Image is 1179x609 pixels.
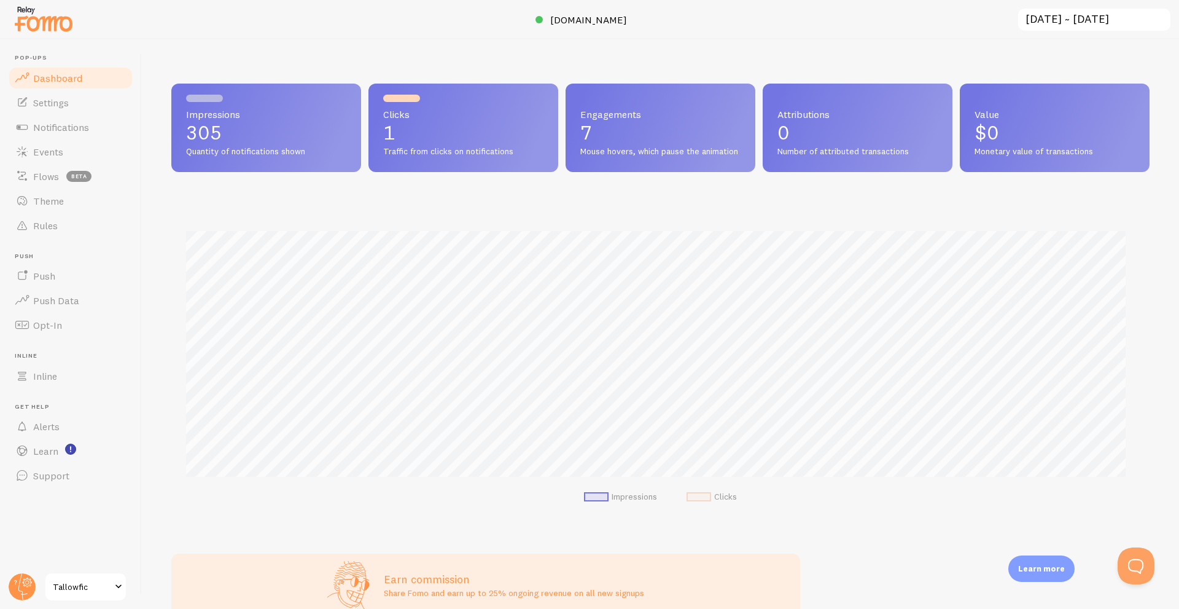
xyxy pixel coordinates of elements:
a: Push [7,264,134,288]
a: Opt-In [7,313,134,337]
span: Inline [15,352,134,360]
span: Attributions [777,109,938,119]
span: Value [975,109,1135,119]
span: Get Help [15,403,134,411]
a: Support [7,463,134,488]
span: Theme [33,195,64,207]
span: Mouse hovers, which pause the animation [580,146,741,157]
span: Inline [33,370,57,382]
a: Flows beta [7,164,134,189]
a: Settings [7,90,134,115]
span: Traffic from clicks on notifications [383,146,543,157]
svg: <p>Watch New Feature Tutorials!</p> [65,444,76,455]
a: Tallowfic [44,572,127,602]
span: Tallowfic [53,580,111,594]
a: Dashboard [7,66,134,90]
span: Flows [33,170,59,183]
iframe: Help Scout Beacon - Open [1118,548,1154,584]
div: Learn more [1008,556,1075,582]
span: Push [15,253,134,261]
span: Number of attributed transactions [777,146,938,157]
span: Opt-In [33,319,62,331]
img: fomo-relay-logo-orange.svg [13,3,74,34]
span: Settings [33,96,69,109]
span: Dashboard [33,72,82,84]
span: Engagements [580,109,741,119]
li: Clicks [687,492,737,503]
a: Events [7,139,134,164]
a: Alerts [7,414,134,439]
a: Learn [7,439,134,463]
span: Rules [33,219,58,232]
p: 305 [186,123,346,143]
span: Support [33,470,69,482]
p: 1 [383,123,543,143]
p: Learn more [1018,563,1065,575]
span: Events [33,146,63,158]
span: Quantity of notifications shown [186,146,346,157]
h3: Earn commission [384,572,644,586]
span: Monetary value of transactions [975,146,1135,157]
span: Push [33,270,55,282]
li: Impressions [584,492,657,503]
span: Notifications [33,121,89,133]
p: 0 [777,123,938,143]
span: Alerts [33,420,60,433]
span: Clicks [383,109,543,119]
a: Push Data [7,288,134,313]
span: Pop-ups [15,54,134,62]
p: Share Fomo and earn up to 25% ongoing revenue on all new signups [384,587,644,599]
a: Theme [7,189,134,213]
p: 7 [580,123,741,143]
span: $0 [975,120,999,144]
a: Rules [7,213,134,238]
span: Learn [33,445,58,457]
a: Notifications [7,115,134,139]
span: Push Data [33,294,79,307]
a: Inline [7,364,134,388]
span: beta [66,171,91,182]
span: Impressions [186,109,346,119]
